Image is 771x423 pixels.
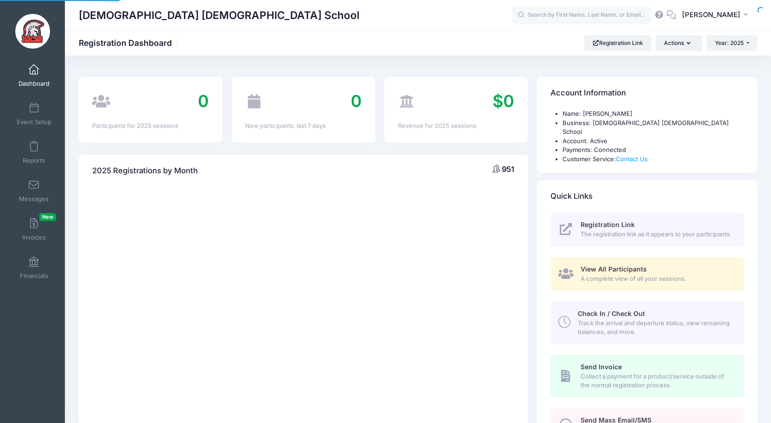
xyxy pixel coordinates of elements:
[562,145,744,155] li: Payments: Connected
[351,91,362,111] span: 0
[581,221,635,228] span: Registration Link
[550,213,744,246] a: Registration Link The registration link as it appears to your participants.
[22,234,46,241] span: Invoices
[616,155,648,163] a: Contact Us
[79,38,180,48] h1: Registration Dashboard
[12,136,56,169] a: Reports
[581,372,733,390] span: Collect a payment for a product/service outside of the normal registration process
[12,98,56,130] a: Event Setup
[19,195,49,203] span: Messages
[562,155,744,164] li: Customer Service:
[39,213,56,221] span: New
[12,213,56,246] a: InvoicesNew
[493,91,514,111] span: $0
[19,80,50,88] span: Dashboard
[92,158,198,184] h4: 2025 Registrations by Month
[682,10,740,20] span: [PERSON_NAME]
[581,265,647,273] span: View All Participants
[676,5,757,26] button: [PERSON_NAME]
[79,5,360,26] h1: [DEMOGRAPHIC_DATA] [DEMOGRAPHIC_DATA] School
[562,137,744,146] li: Account: Active
[20,272,48,280] span: Financials
[92,121,209,131] div: Participants for 2025 sessions
[12,175,56,207] a: Messages
[562,119,744,137] li: Business: [DEMOGRAPHIC_DATA] [DEMOGRAPHIC_DATA] School
[581,363,622,371] span: Send Invoice
[245,121,362,131] div: New participants: last 7 days
[715,39,744,46] span: Year: 2025
[550,355,744,398] a: Send Invoice Collect a payment for a product/service outside of the normal registration process
[562,109,744,119] li: Name: [PERSON_NAME]
[502,164,514,174] span: 951
[578,319,733,337] span: Track the arrival and departure status, view remaining balances, and more.
[12,59,56,92] a: Dashboard
[584,35,651,51] a: Registration Link
[550,301,744,344] a: Check In / Check Out Track the arrival and departure status, view remaining balances, and more.
[656,35,702,51] button: Actions
[581,274,733,284] span: A complete view of all your sessions.
[581,230,733,239] span: The registration link as it appears to your participants.
[23,157,45,164] span: Reports
[398,121,515,131] div: Revenue for 2025 sessions
[15,14,50,49] img: Evangelical Christian School
[578,309,645,317] span: Check In / Check Out
[198,91,209,111] span: 0
[707,35,757,51] button: Year: 2025
[512,6,651,25] input: Search by First Name, Last Name, or Email...
[12,252,56,284] a: Financials
[17,118,51,126] span: Event Setup
[550,80,626,107] h4: Account Information
[550,183,593,210] h4: Quick Links
[550,257,744,291] a: View All Participants A complete view of all your sessions.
